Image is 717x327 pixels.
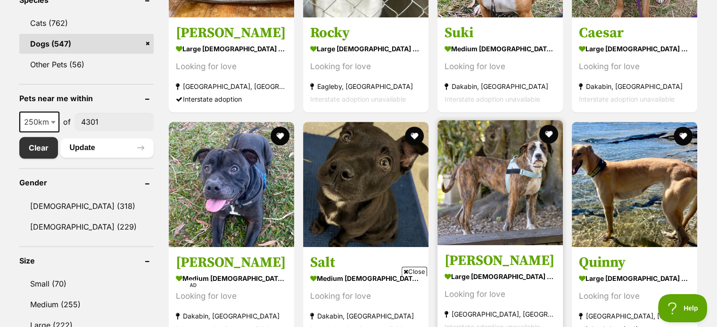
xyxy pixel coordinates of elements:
a: Cats (762) [19,13,154,33]
strong: Dakabin, [GEOGRAPHIC_DATA] [176,310,287,322]
span: Interstate adoption unavailable [579,96,675,104]
button: Update [60,138,154,157]
div: Looking for love [579,290,690,303]
div: Looking for love [579,61,690,73]
div: Looking for love [176,290,287,303]
span: Interstate adoption unavailable [445,96,540,104]
strong: Eagleby, [GEOGRAPHIC_DATA] [310,80,421,93]
strong: medium [DEMOGRAPHIC_DATA] Dog [445,42,556,56]
a: Suki medium [DEMOGRAPHIC_DATA] Dog Looking for love Dakabin, [GEOGRAPHIC_DATA] Interstate adoptio... [437,17,563,113]
h3: Salt [310,254,421,271]
header: Pets near me within [19,94,154,103]
h3: Suki [445,24,556,42]
button: favourite [674,127,692,145]
strong: medium [DEMOGRAPHIC_DATA] Dog [310,271,421,285]
a: Dogs (547) [19,34,154,54]
button: favourite [271,127,289,145]
iframe: Advertisement [187,280,530,322]
iframe: Help Scout Beacon - Open [658,294,708,322]
strong: Dakabin, [GEOGRAPHIC_DATA] [445,80,556,93]
a: Medium (255) [19,295,154,314]
img: Luna Lovegood - Bull Arab Dog [437,120,563,245]
div: Looking for love [176,61,287,73]
strong: large [DEMOGRAPHIC_DATA] Dog [176,42,287,56]
input: postcode [74,113,154,131]
strong: large [DEMOGRAPHIC_DATA] Dog [579,271,690,285]
span: Interstate adoption unavailable [310,96,406,104]
h3: Caesar [579,24,690,42]
img: Charlie Bear - American Staffordshire Bull Terrier Dog [169,122,294,247]
h3: Quinny [579,254,690,271]
div: Looking for love [445,61,556,73]
strong: large [DEMOGRAPHIC_DATA] Dog [579,42,690,56]
a: Rocky large [DEMOGRAPHIC_DATA] Dog Looking for love Eagleby, [GEOGRAPHIC_DATA] Interstate adoptio... [303,17,429,113]
button: favourite [539,125,558,144]
h3: [PERSON_NAME] [445,252,556,270]
strong: [GEOGRAPHIC_DATA], [GEOGRAPHIC_DATA] [579,310,690,322]
header: Size [19,256,154,265]
button: favourite [405,127,424,145]
a: Clear [19,137,58,159]
a: [DEMOGRAPHIC_DATA] (229) [19,217,154,237]
a: [PERSON_NAME] large [DEMOGRAPHIC_DATA] Dog Looking for love [GEOGRAPHIC_DATA], [GEOGRAPHIC_DATA] ... [169,17,294,113]
strong: medium [DEMOGRAPHIC_DATA] Dog [176,271,287,285]
a: [DEMOGRAPHIC_DATA] (318) [19,196,154,216]
a: Small (70) [19,274,154,294]
strong: Dakabin, [GEOGRAPHIC_DATA] [579,80,690,93]
a: Caesar large [DEMOGRAPHIC_DATA] Dog Looking for love Dakabin, [GEOGRAPHIC_DATA] Interstate adopti... [572,17,697,113]
header: Gender [19,178,154,187]
strong: large [DEMOGRAPHIC_DATA] Dog [310,42,421,56]
strong: [GEOGRAPHIC_DATA], [GEOGRAPHIC_DATA] [176,80,287,93]
span: Close [402,267,427,276]
h3: [PERSON_NAME] [176,24,287,42]
h3: Rocky [310,24,421,42]
strong: large [DEMOGRAPHIC_DATA] Dog [445,270,556,283]
span: of [63,116,71,128]
span: 250km [19,112,59,132]
div: Looking for love [445,288,556,301]
span: 250km [20,115,58,128]
a: Other Pets (56) [19,55,154,74]
img: Quinny - Greyhound Dog [572,122,697,247]
div: Looking for love [310,61,421,73]
strong: [GEOGRAPHIC_DATA], [GEOGRAPHIC_DATA] [445,308,556,320]
img: Salt - Kelpie Dog [303,122,429,247]
div: Interstate adoption [176,93,287,106]
span: AD [187,280,199,291]
h3: [PERSON_NAME] [176,254,287,271]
